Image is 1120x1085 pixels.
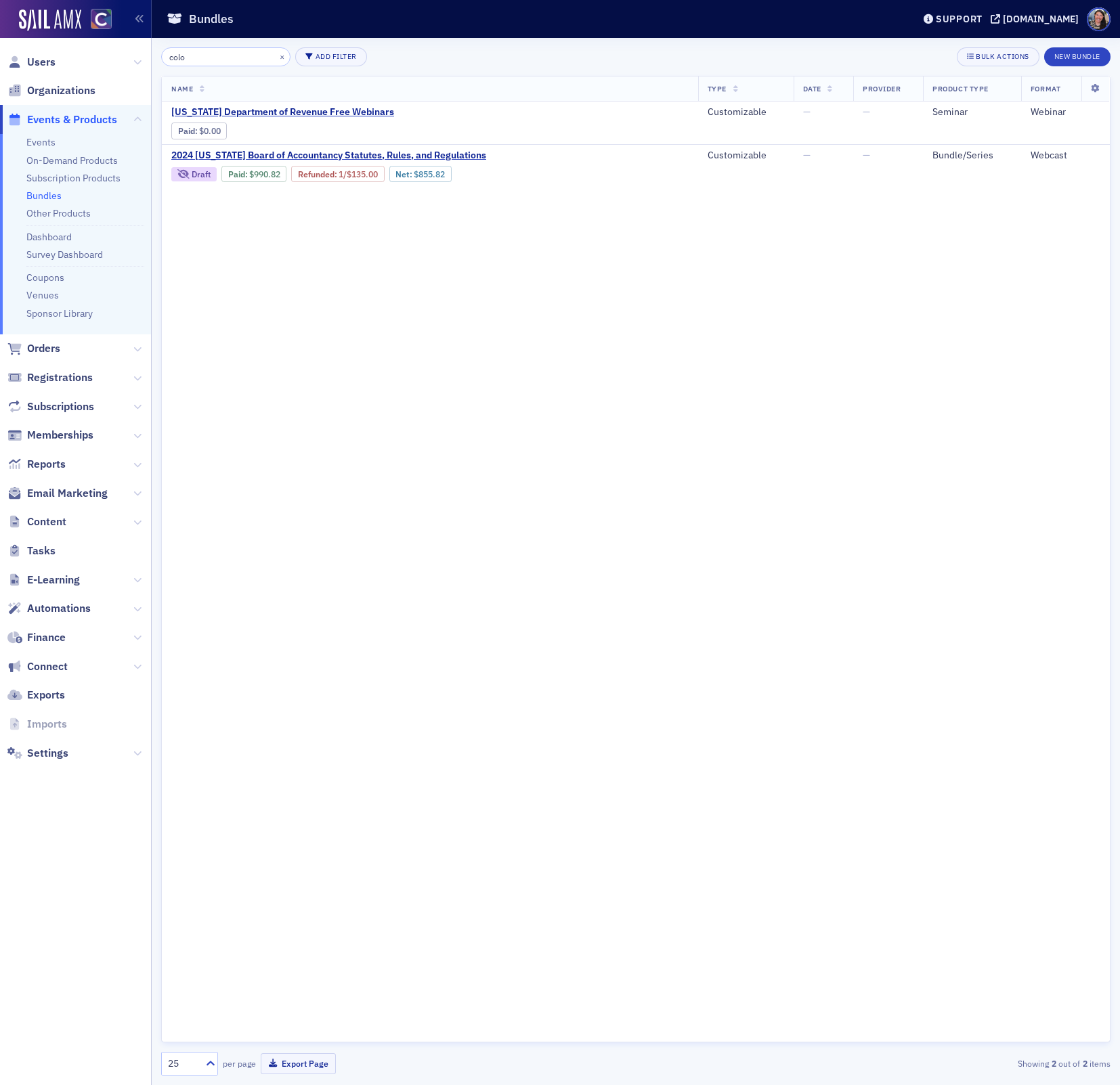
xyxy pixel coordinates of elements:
div: Bundle/Series [932,150,1012,162]
span: Finance [27,630,66,645]
a: Exports [7,688,65,703]
div: Webcast [1031,150,1100,162]
span: Registrations [27,370,93,385]
a: Coupons [26,271,64,284]
span: Format [1031,84,1060,93]
a: E-Learning [7,573,80,588]
span: Email Marketing [27,486,108,501]
a: Memberships [7,428,93,443]
div: Webinar [1031,106,1100,118]
span: Content [27,514,66,529]
span: : [298,169,339,179]
button: Export Page [261,1053,336,1074]
a: New Bundle [1044,49,1111,62]
span: Profile [1087,7,1111,31]
a: 2024 [US_STATE] Board of Accountancy Statutes, Rules, and Regulations [171,150,590,162]
div: Draft [171,167,217,181]
img: SailAMX [19,9,81,31]
a: Email Marketing [7,486,108,501]
a: Sponsor Library [26,307,93,319]
span: : [178,126,199,136]
a: Bundles [26,190,62,202]
button: [DOMAIN_NAME] [991,14,1083,24]
a: Paid [178,126,195,136]
span: Events & Products [27,112,117,127]
a: Subscription Products [26,172,121,184]
a: On-Demand Products [26,154,118,167]
div: Draft [192,171,211,178]
a: Events & Products [7,112,117,127]
a: View Homepage [81,9,112,32]
span: Automations [27,601,91,616]
span: — [863,149,870,161]
span: Provider [863,84,901,93]
span: Exports [27,688,65,703]
button: New Bundle [1044,47,1111,66]
span: Users [27,55,56,70]
a: Dashboard [26,231,72,243]
a: Paid [228,169,245,179]
span: Memberships [27,428,93,443]
button: Add Filter [295,47,367,66]
strong: 2 [1049,1057,1058,1069]
a: Settings [7,746,68,761]
div: Paid: 9 - $99082 [221,166,286,182]
div: Refunded: 9 - $99082 [291,166,384,182]
a: Events [26,136,56,148]
div: Paid: 15 - $0 [171,123,227,139]
span: Name [171,84,193,93]
a: Tasks [7,544,56,558]
span: Colorado Department of Revenue Free Webinars [171,106,399,118]
a: Refunded [298,169,335,179]
a: [US_STATE] Department of Revenue Free Webinars [171,106,399,118]
div: Customizable [708,106,784,118]
span: $855.82 [414,169,445,179]
span: Settings [27,746,68,761]
a: Imports [7,717,67,732]
div: 25 [168,1057,198,1071]
a: Organizations [7,83,95,98]
span: Reports [27,457,66,472]
a: Connect [7,659,68,674]
span: Date [803,84,821,93]
div: Showing out of items [804,1057,1111,1069]
h1: Bundles [189,11,234,27]
span: Product Type [932,84,988,93]
span: 2024 Colorado Board of Accountancy Statutes, Rules, and Regulations [171,150,486,162]
a: Venues [26,289,59,301]
a: Other Products [26,207,91,219]
span: E-Learning [27,573,80,588]
div: Net: $85582 [389,166,452,182]
span: $135.00 [347,169,378,179]
a: Content [7,514,66,529]
span: Connect [27,659,68,674]
span: — [803,106,811,118]
div: Customizable [708,150,784,162]
input: Search… [161,47,290,66]
span: — [863,106,870,118]
a: Orders [7,341,60,356]
span: Subscriptions [27,399,94,414]
a: Reports [7,457,66,472]
span: $0.00 [199,126,221,136]
button: × [276,50,288,62]
div: Seminar [932,106,1012,118]
span: Orders [27,341,60,356]
span: $990.82 [249,169,280,179]
a: Finance [7,630,66,645]
div: Bulk Actions [976,53,1029,60]
a: Users [7,55,56,70]
span: Organizations [27,83,95,98]
a: Automations [7,601,91,616]
button: Bulk Actions [957,47,1039,66]
span: Type [708,84,727,93]
a: Survey Dashboard [26,248,103,261]
a: Registrations [7,370,93,385]
span: : [228,169,249,179]
img: SailAMX [91,9,112,30]
span: Imports [27,717,67,732]
span: Net : [395,169,414,179]
label: per page [223,1057,256,1069]
a: Subscriptions [7,399,94,414]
